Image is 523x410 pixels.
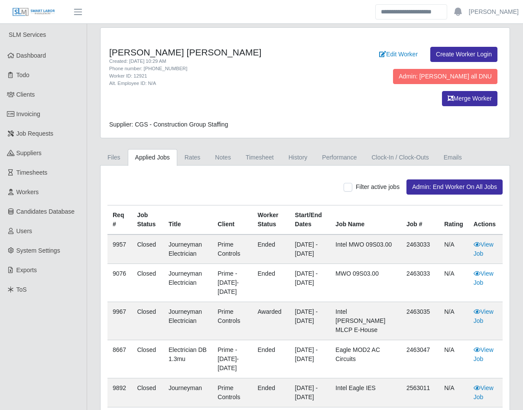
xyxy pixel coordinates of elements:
th: Title [163,205,212,235]
th: Client [212,205,252,235]
a: View Job [474,346,494,362]
th: Req # [107,205,132,235]
td: Intel MWO 09S03.00 [330,234,401,264]
td: N/A [439,302,468,340]
input: Search [375,4,447,20]
span: Todo [16,72,29,78]
span: Candidates Database [16,208,75,215]
td: N/A [439,340,468,378]
td: 2563011 [401,378,439,407]
td: 2463033 [401,234,439,264]
td: 9892 [107,378,132,407]
td: Prime Controls [212,302,252,340]
a: Rates [177,149,208,166]
td: Intel Eagle IES [330,378,401,407]
td: Closed [132,234,163,264]
td: 9967 [107,302,132,340]
td: N/A [439,378,468,407]
td: 2463047 [401,340,439,378]
div: Created: [DATE] 10:29 AM [109,58,332,65]
td: awarded [252,302,289,340]
div: Phone number: [PHONE_NUMBER] [109,65,332,72]
div: Alt. Employee ID: N/A [109,80,332,87]
img: SLM Logo [12,7,55,17]
button: Admin: [PERSON_NAME] all DNU [393,69,497,84]
td: Prime - [DATE]-[DATE] [212,340,252,378]
button: Merge Worker [442,91,497,106]
a: Emails [436,149,469,166]
a: Performance [315,149,364,166]
span: Invoicing [16,111,40,117]
a: Create Worker Login [430,47,497,62]
td: 9957 [107,234,132,264]
td: Closed [132,378,163,407]
td: [DATE] - [DATE] [290,264,331,302]
a: View Job [474,308,494,324]
span: Job Requests [16,130,54,137]
span: SLM Services [9,31,46,38]
td: [DATE] - [DATE] [290,378,331,407]
a: History [281,149,315,166]
td: Closed [132,264,163,302]
a: Clock-In / Clock-Outs [364,149,436,166]
td: Eagle MOD2 AC Circuits [330,340,401,378]
a: Timesheet [238,149,281,166]
span: Workers [16,189,39,195]
th: Job Status [132,205,163,235]
td: 2463035 [401,302,439,340]
a: Applied Jobs [128,149,177,166]
td: N/A [439,234,468,264]
a: Files [100,149,128,166]
td: Closed [132,340,163,378]
span: Timesheets [16,169,48,176]
td: ended [252,234,289,264]
td: MWO 09S03.00 [330,264,401,302]
td: ended [252,264,289,302]
span: Clients [16,91,35,98]
td: Journeyman Electrician [163,234,212,264]
td: Electrician DB 1.3mu [163,340,212,378]
td: ended [252,378,289,407]
td: 8667 [107,340,132,378]
span: Suppliers [16,150,42,156]
span: System Settings [16,247,60,254]
span: Dashboard [16,52,46,59]
span: Filter active jobs [356,183,400,190]
h4: [PERSON_NAME] [PERSON_NAME] [109,47,332,58]
td: ended [252,340,289,378]
th: Job Name [330,205,401,235]
td: N/A [439,264,468,302]
button: Admin: End Worker On All Jobs [406,179,503,195]
td: Prime Controls [212,378,252,407]
span: Users [16,228,32,234]
td: [DATE] - [DATE] [290,340,331,378]
a: View Job [474,384,494,400]
span: ToS [16,286,27,293]
td: Prime - [DATE]-[DATE] [212,264,252,302]
td: 2463033 [401,264,439,302]
td: Journeyman Electrician [163,264,212,302]
div: Worker ID: 12921 [109,72,332,80]
a: Notes [208,149,238,166]
th: Start/End Dates [290,205,331,235]
td: Journeyman Electrician [163,302,212,340]
a: Edit Worker [374,47,423,62]
th: Rating [439,205,468,235]
td: [DATE] - [DATE] [290,302,331,340]
td: Prime Controls [212,234,252,264]
th: Job # [401,205,439,235]
a: [PERSON_NAME] [469,7,519,16]
th: Actions [468,205,503,235]
td: Journeyman [163,378,212,407]
a: View Job [474,270,494,286]
td: Closed [132,302,163,340]
th: Worker Status [252,205,289,235]
td: [DATE] - [DATE] [290,234,331,264]
td: 9076 [107,264,132,302]
span: Exports [16,267,37,273]
td: Intel [PERSON_NAME] MLCP E-House [330,302,401,340]
span: Supplier: CGS - Construction Group Staffing [109,121,228,128]
a: View Job [474,241,494,257]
